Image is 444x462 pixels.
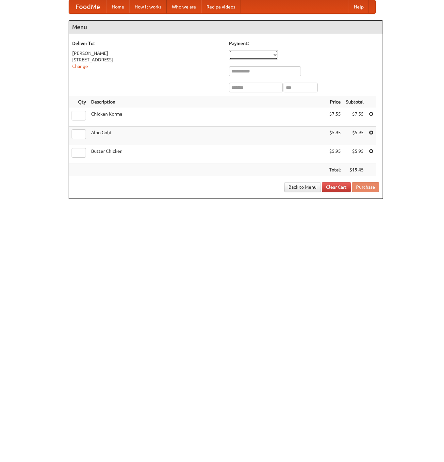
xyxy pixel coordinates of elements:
td: $5.95 [343,127,366,145]
h5: Payment: [229,40,379,47]
td: $7.55 [343,108,366,127]
a: Back to Menu [284,182,321,192]
th: Price [326,96,343,108]
a: Help [349,0,369,13]
h5: Deliver To: [72,40,222,47]
td: Chicken Korma [89,108,326,127]
th: $19.45 [343,164,366,176]
div: [PERSON_NAME] [72,50,222,56]
a: Change [72,64,88,69]
td: $7.55 [326,108,343,127]
div: [STREET_ADDRESS] [72,56,222,63]
a: FoodMe [69,0,107,13]
h4: Menu [69,21,383,34]
a: Who we are [167,0,201,13]
td: $5.95 [343,145,366,164]
th: Qty [69,96,89,108]
td: $5.95 [326,127,343,145]
button: Purchase [352,182,379,192]
a: Recipe videos [201,0,240,13]
a: Home [107,0,129,13]
th: Subtotal [343,96,366,108]
td: Aloo Gobi [89,127,326,145]
td: Butter Chicken [89,145,326,164]
td: $5.95 [326,145,343,164]
a: How it works [129,0,167,13]
th: Total: [326,164,343,176]
th: Description [89,96,326,108]
a: Clear Cart [322,182,351,192]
